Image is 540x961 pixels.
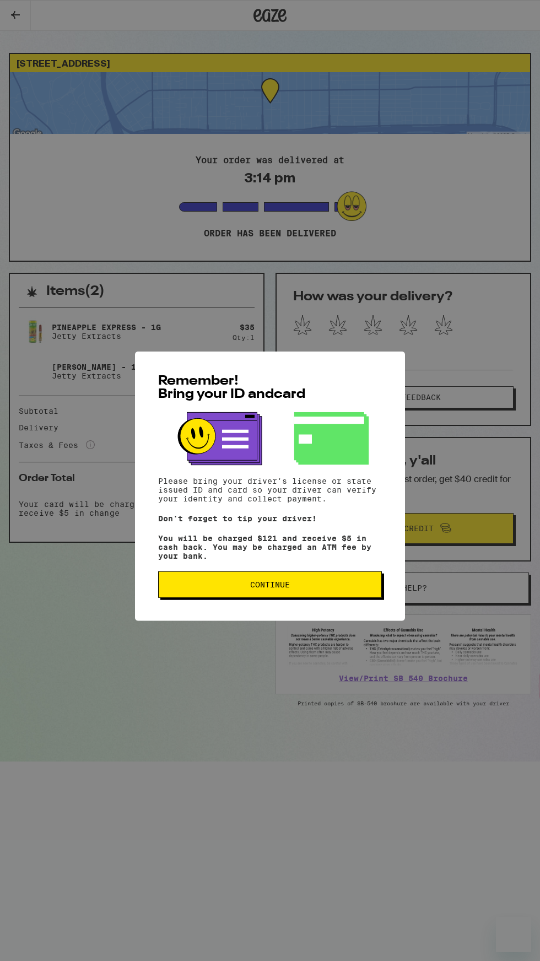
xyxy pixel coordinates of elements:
button: Continue [158,566,382,592]
iframe: Button to launch messaging window [496,917,531,952]
span: Continue [250,575,290,583]
p: Don't forget to tip your driver! [158,509,382,517]
span: Remember! Bring your ID and card [158,369,305,396]
p: Please bring your driver's license or state issued ID and card so your driver can verify your ide... [158,471,382,498]
p: You will be charged $121 and receive $5 in cash back. You may be charged an ATM fee by your bank. [158,528,382,555]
